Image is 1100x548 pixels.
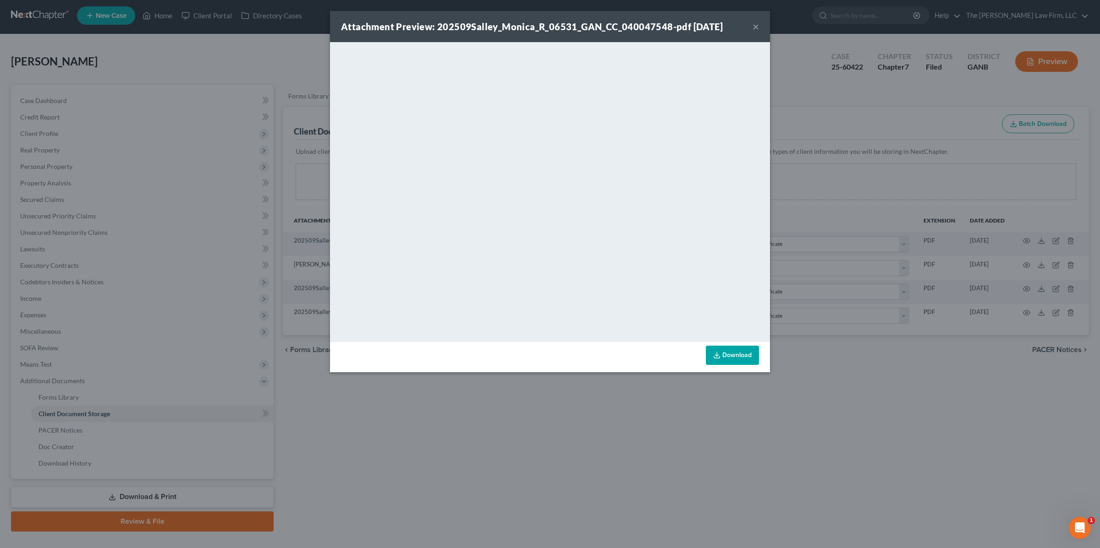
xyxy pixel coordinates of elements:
[1088,517,1095,524] span: 1
[330,42,770,340] iframe: <object ng-attr-data='[URL][DOMAIN_NAME]' type='application/pdf' width='100%' height='650px'></ob...
[706,346,759,365] a: Download
[753,21,759,32] button: ×
[341,21,723,32] strong: Attachment Preview: 202509Salley_Monica_R_06531_GAN_CC_040047548-pdf [DATE]
[1069,517,1091,539] iframe: Intercom live chat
